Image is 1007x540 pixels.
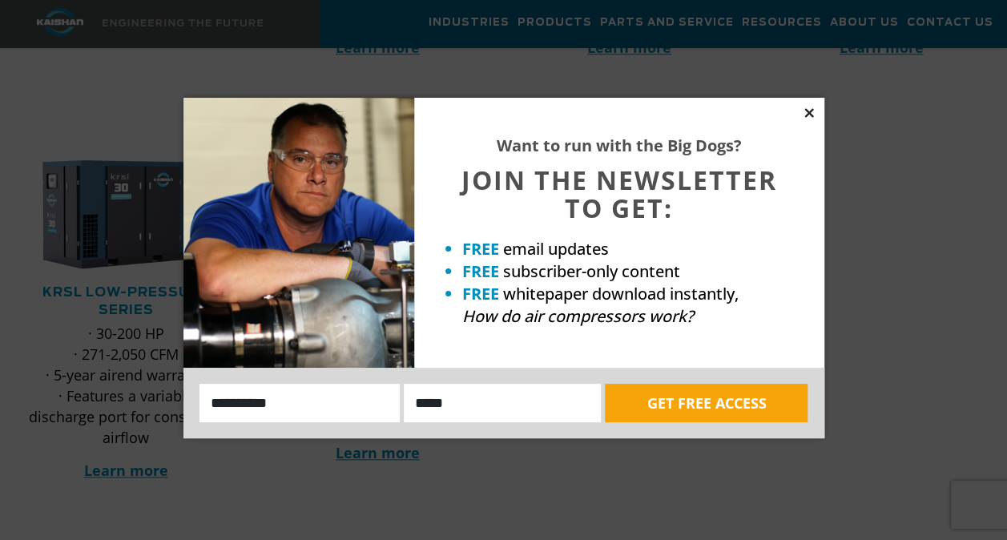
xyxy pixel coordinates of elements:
[462,260,499,282] strong: FREE
[503,238,609,260] span: email updates
[462,305,694,327] em: How do air compressors work?
[802,106,816,120] button: Close
[605,384,808,422] button: GET FREE ACCESS
[503,283,739,304] span: whitepaper download instantly,
[199,384,401,422] input: Name:
[404,384,601,422] input: Email
[462,238,499,260] strong: FREE
[497,135,742,156] strong: Want to run with the Big Dogs?
[462,283,499,304] strong: FREE
[503,260,680,282] span: subscriber-only content
[461,163,777,225] span: JOIN THE NEWSLETTER TO GET:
